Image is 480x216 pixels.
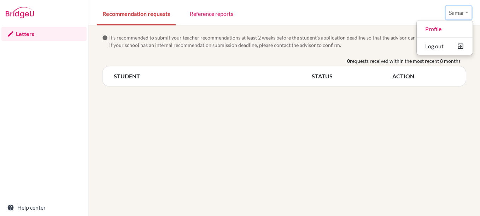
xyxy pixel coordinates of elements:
th: STUDENT [114,72,312,80]
img: Bridge-U [6,7,34,18]
button: Samar [446,6,472,19]
a: Help center [1,200,87,215]
a: Profile [417,23,473,35]
a: Letters [1,27,87,41]
span: requests received within the most recent 8 months [350,57,461,65]
th: STATUS [312,72,392,80]
span: It’s recommended to submit your teacher recommendations at least 2 weeks before the student’s app... [109,34,466,49]
b: 0 [347,57,350,65]
a: Recommendation requests [97,1,176,25]
button: Log out [417,41,473,52]
th: ACTION [392,72,455,80]
span: info [102,35,108,41]
a: Reference reports [184,1,239,25]
ul: Samar [416,20,473,55]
